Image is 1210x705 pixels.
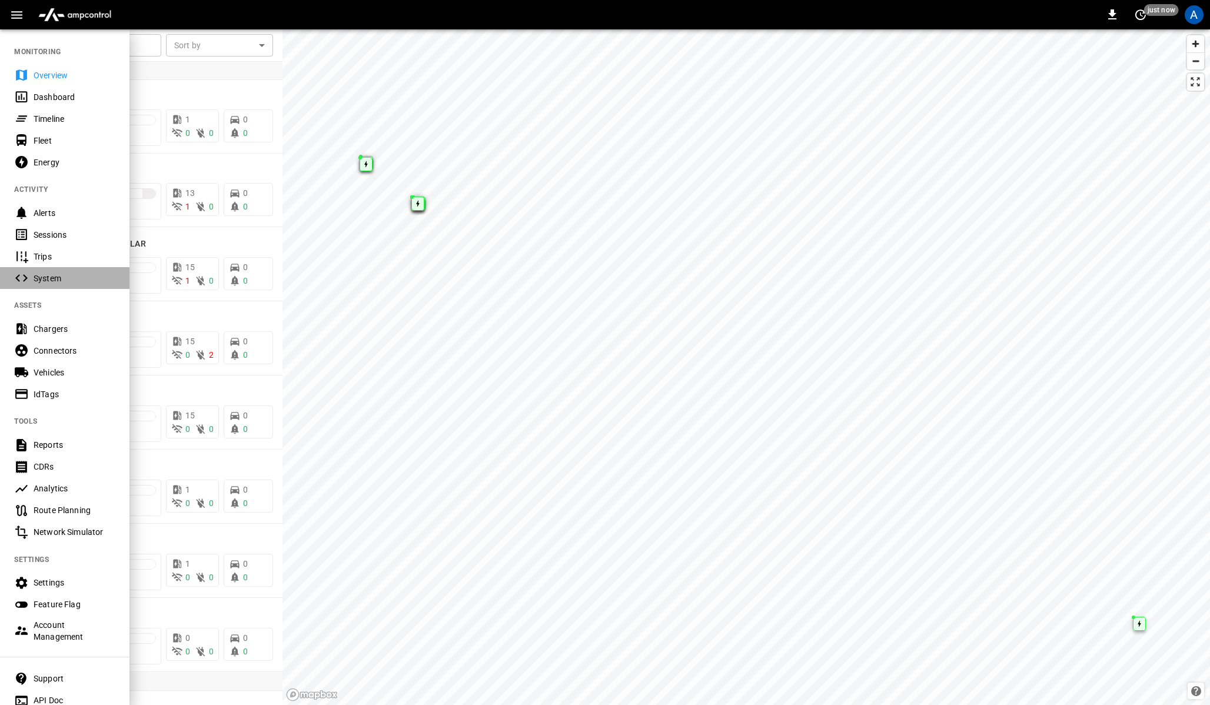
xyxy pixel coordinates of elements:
div: Route Planning [34,504,115,516]
div: Trips [34,251,115,262]
div: Dashboard [34,91,115,103]
div: profile-icon [1185,5,1204,24]
img: ampcontrol.io logo [34,4,116,26]
div: Energy [34,157,115,168]
div: Alerts [34,207,115,219]
div: CDRs [34,461,115,473]
div: Settings [34,577,115,588]
div: System [34,272,115,284]
div: Overview [34,69,115,81]
span: just now [1144,4,1179,16]
div: Fleet [34,135,115,147]
div: Support [34,673,115,684]
div: Network Simulator [34,526,115,538]
div: Reports [34,439,115,451]
div: Sessions [34,229,115,241]
div: Timeline [34,113,115,125]
div: IdTags [34,388,115,400]
div: Analytics [34,483,115,494]
button: set refresh interval [1131,5,1150,24]
div: Connectors [34,345,115,357]
div: Chargers [34,323,115,335]
div: Account Management [34,619,115,643]
div: Feature Flag [34,598,115,610]
div: Vehicles [34,367,115,378]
